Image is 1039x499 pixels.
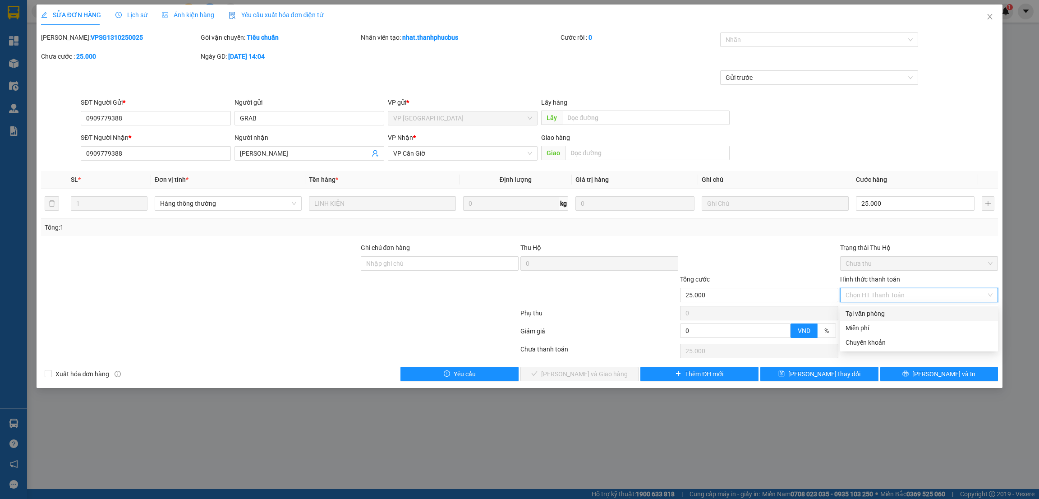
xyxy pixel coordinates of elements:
div: Cước rồi : [561,32,718,42]
span: SỬA ĐƠN HÀNG [41,11,101,18]
span: Lấy [541,111,562,125]
div: Người gửi [234,97,384,107]
input: Dọc đường [565,146,729,160]
div: SĐT Người Gửi [81,97,230,107]
div: Miễn phí [846,323,993,333]
span: picture [162,12,168,18]
div: Chuyển khoản [846,337,993,347]
button: printer[PERSON_NAME] và In [880,367,998,381]
b: 0 [588,34,592,41]
span: user-add [372,150,379,157]
div: Nhân viên tạo: [361,32,559,42]
button: Close [977,5,1002,30]
span: exclamation-circle [444,370,450,378]
button: plus [982,196,994,211]
span: VP Nhận [388,134,413,141]
div: Chưa cước : [41,51,199,61]
span: [PERSON_NAME] và In [912,369,975,379]
span: VP Sài Gòn [393,111,532,125]
div: Trạng thái Thu Hộ [840,243,998,253]
span: plus [675,370,681,378]
input: Dọc đường [562,111,729,125]
span: info-circle [115,371,121,377]
span: Xuất hóa đơn hàng [52,369,113,379]
div: [PERSON_NAME]: [41,32,199,42]
span: Đơn vị tính [155,176,188,183]
div: Tại văn phòng [846,309,993,319]
div: Tổng: 1 [45,222,401,232]
span: save [778,370,785,378]
span: VND [798,327,810,334]
span: Tổng cước [680,276,710,283]
b: Tiêu chuẩn [247,34,279,41]
span: kg [559,196,568,211]
span: close [986,13,993,20]
b: 25.000 [76,53,96,60]
button: save[PERSON_NAME] thay đổi [760,367,878,381]
span: Yêu cầu xuất hóa đơn điện tử [229,11,324,18]
div: Chưa thanh toán [519,344,679,360]
b: [DATE] 14:04 [228,53,265,60]
div: VP gửi [388,97,538,107]
div: Ngày GD: [201,51,359,61]
span: Chưa thu [846,257,993,270]
th: Ghi chú [698,171,852,189]
img: icon [229,12,236,19]
span: Tên hàng [309,176,338,183]
span: Thêm ĐH mới [685,369,723,379]
button: check[PERSON_NAME] và Giao hàng [520,367,639,381]
span: Lịch sử [115,11,147,18]
input: Ghi Chú [702,196,849,211]
span: % [824,327,829,334]
label: Hình thức thanh toán [840,276,900,283]
span: Cước hàng [856,176,887,183]
input: VD: Bàn, Ghế [309,196,456,211]
input: 0 [575,196,694,211]
span: edit [41,12,47,18]
b: VPSG1310250025 [91,34,143,41]
span: printer [902,370,909,378]
span: Thu Hộ [520,244,541,251]
span: [PERSON_NAME] thay đổi [788,369,860,379]
span: Yêu cầu [454,369,476,379]
span: Định lượng [500,176,532,183]
span: Giao [541,146,565,160]
span: Giao hàng [541,134,570,141]
button: delete [45,196,59,211]
input: Ghi chú đơn hàng [361,256,519,271]
button: exclamation-circleYêu cầu [400,367,519,381]
label: Ghi chú đơn hàng [361,244,410,251]
div: Người nhận [234,133,384,143]
span: VP Cần Giờ [393,147,532,160]
span: SL [71,176,78,183]
span: Chọn HT Thanh Toán [846,288,993,302]
div: Giảm giá [519,326,679,342]
span: Gửi trước [726,71,913,84]
b: nhat.thanhphucbus [402,34,458,41]
div: Phụ thu [519,308,679,324]
span: clock-circle [115,12,122,18]
span: Hàng thông thường [160,197,296,210]
span: Lấy hàng [541,99,567,106]
span: Giá trị hàng [575,176,609,183]
div: Gói vận chuyển: [201,32,359,42]
div: SĐT Người Nhận [81,133,230,143]
button: plusThêm ĐH mới [640,367,759,381]
span: Ảnh kiện hàng [162,11,214,18]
